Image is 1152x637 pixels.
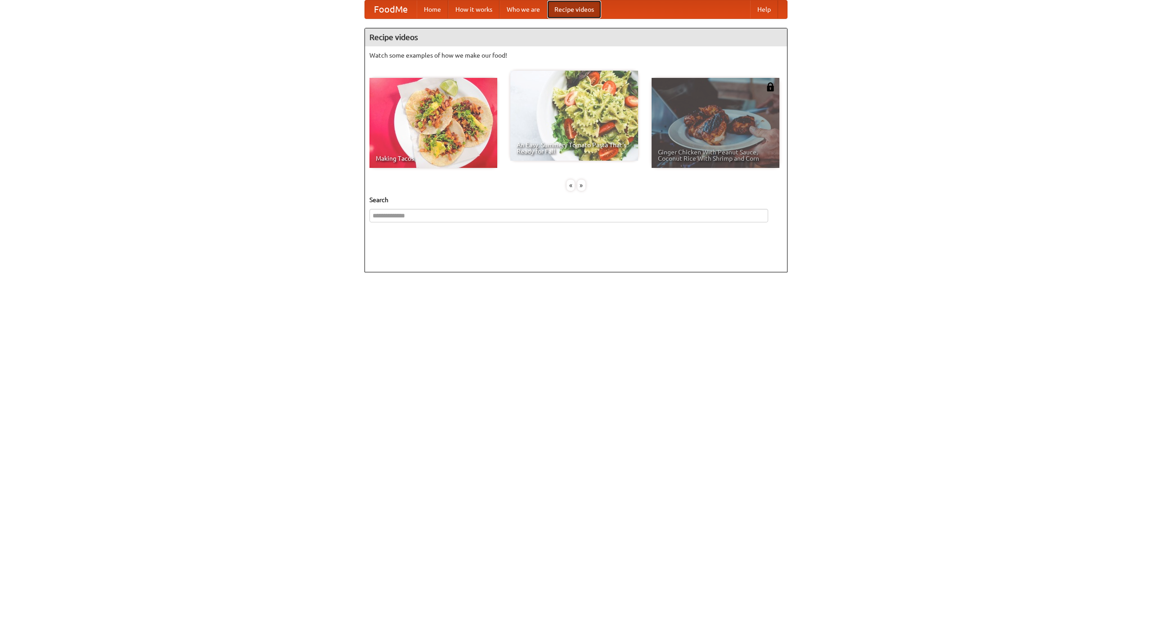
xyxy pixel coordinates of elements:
h5: Search [369,195,783,204]
span: Making Tacos [376,155,491,162]
a: Recipe videos [547,0,601,18]
img: 483408.png [766,82,775,91]
div: « [567,180,575,191]
a: An Easy, Summery Tomato Pasta That's Ready for Fall [510,71,638,161]
a: Who we are [499,0,547,18]
a: Making Tacos [369,78,497,168]
a: How it works [448,0,499,18]
h4: Recipe videos [365,28,787,46]
a: FoodMe [365,0,417,18]
a: Home [417,0,448,18]
span: An Easy, Summery Tomato Pasta That's Ready for Fall [517,142,632,154]
a: Help [750,0,778,18]
div: » [577,180,585,191]
p: Watch some examples of how we make our food! [369,51,783,60]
